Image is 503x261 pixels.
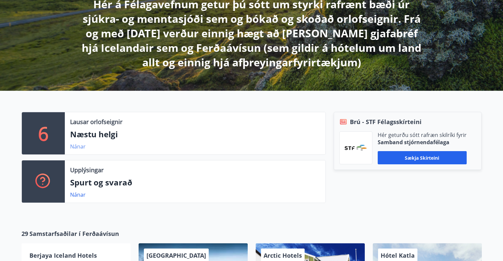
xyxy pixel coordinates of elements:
a: Nánar [70,143,86,150]
button: Sækja skírteini [378,151,467,164]
p: Lausar orlofseignir [70,117,122,126]
span: Hótel Katla [381,251,415,259]
span: Samstarfsaðilar í Ferðaávísun [29,229,119,238]
span: Arctic Hotels [264,251,302,259]
p: Samband stjórnendafélaga [378,139,467,146]
span: Brú - STF Félagsskírteini [350,117,422,126]
span: [GEOGRAPHIC_DATA] [147,251,206,259]
p: Spurt og svarað [70,177,320,188]
p: Næstu helgi [70,129,320,140]
p: Hér geturðu sótt rafræn skilríki fyrir [378,131,467,139]
p: Upplýsingar [70,166,104,174]
img: vjCaq2fThgY3EUYqSgpjEiBg6WP39ov69hlhuPVN.png [345,145,367,151]
a: Nánar [70,191,86,198]
p: 6 [38,121,49,146]
span: 29 [21,229,28,238]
